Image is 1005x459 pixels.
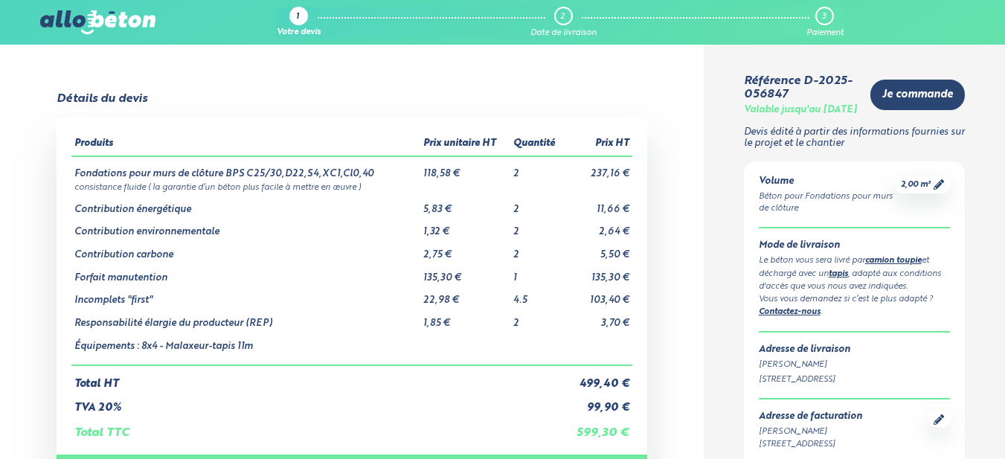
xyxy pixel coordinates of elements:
[806,28,844,38] div: Paiement
[759,190,895,216] div: Béton pour Fondations pour murs de clôture
[565,215,632,238] td: 2,64 €
[277,28,321,38] div: Votre devis
[510,156,565,180] td: 2
[71,180,632,193] td: consistance fluide ( la garantie d’un béton plus facile à mettre en œuvre )
[277,7,321,38] a: 1 Votre devis
[420,156,510,180] td: 118,58 €
[420,193,510,216] td: 5,83 €
[71,261,420,284] td: Forfait manutention
[71,215,420,238] td: Contribution environnementale
[565,261,632,284] td: 135,30 €
[870,80,965,110] a: Je commande
[71,390,565,414] td: TVA 20%
[420,306,510,330] td: 1,85 €
[420,261,510,284] td: 135,30 €
[510,261,565,284] td: 1
[510,306,565,330] td: 2
[71,238,420,261] td: Contribution carbone
[420,283,510,306] td: 22,98 €
[565,132,632,156] th: Prix HT
[759,373,950,386] div: [STREET_ADDRESS]
[565,238,632,261] td: 5,50 €
[57,92,147,106] div: Détails du devis
[71,306,420,330] td: Responsabilité élargie du producteur (REP)
[420,215,510,238] td: 1,32 €
[744,74,858,102] div: Référence D-2025-056847
[873,401,989,443] iframe: Help widget launcher
[759,254,950,293] div: Le béton vous sera livré par et déchargé avec un , adapté aux conditions d'accès que vous nous av...
[510,215,565,238] td: 2
[759,176,895,187] div: Volume
[71,414,565,440] td: Total TTC
[865,257,922,265] a: camion toupie
[420,238,510,261] td: 2,75 €
[759,438,862,451] div: [STREET_ADDRESS]
[565,414,632,440] td: 599,30 €
[71,330,420,365] td: Équipements : 8x4 - Malaxeur-tapis 11m
[829,270,848,278] a: tapis
[565,156,632,180] td: 237,16 €
[806,7,844,38] a: 3 Paiement
[71,193,420,216] td: Contribution énergétique
[560,12,565,22] div: 2
[296,13,299,22] div: 1
[759,308,821,316] a: Contactez-nous
[510,132,565,156] th: Quantité
[71,156,420,180] td: Fondations pour murs de clôture BPS C25/30,D22,S4,XC1,Cl0,40
[565,306,632,330] td: 3,70 €
[510,193,565,216] td: 2
[759,411,862,423] div: Adresse de facturation
[759,344,950,356] div: Adresse de livraison
[822,12,826,22] div: 3
[744,105,857,116] div: Valable jusqu'au [DATE]
[759,359,950,371] div: [PERSON_NAME]
[71,132,420,156] th: Produits
[565,283,632,306] td: 103,40 €
[759,426,862,438] div: [PERSON_NAME]
[565,193,632,216] td: 11,66 €
[510,283,565,306] td: 4.5
[565,390,632,414] td: 99,90 €
[759,240,950,251] div: Mode de livraison
[71,365,565,391] td: Total HT
[530,7,597,38] a: 2 Date de livraison
[71,283,420,306] td: Incomplets "first"
[530,28,597,38] div: Date de livraison
[40,10,155,34] img: allobéton
[510,238,565,261] td: 2
[565,365,632,391] td: 499,40 €
[759,293,950,319] div: Vous vous demandez si c’est le plus adapté ? .
[420,132,510,156] th: Prix unitaire HT
[882,89,953,101] span: Je commande
[744,127,965,149] p: Devis édité à partir des informations fournies sur le projet et le chantier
